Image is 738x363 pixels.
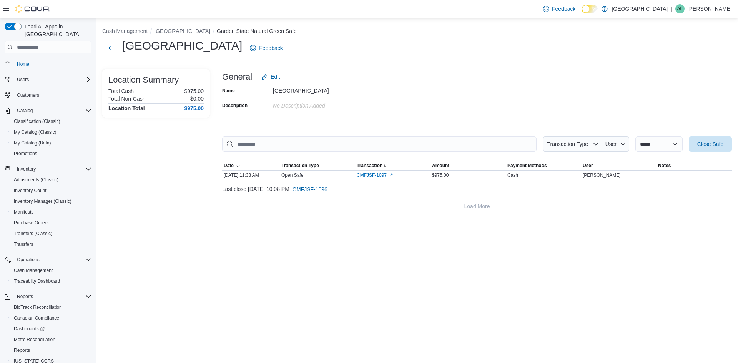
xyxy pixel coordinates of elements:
span: Operations [17,257,40,263]
span: AL [677,4,683,13]
button: Close Safe [689,136,732,152]
img: Cova [15,5,50,13]
button: Operations [14,255,43,264]
button: Operations [2,254,95,265]
span: Canadian Compliance [11,313,91,323]
div: Cash [507,172,518,178]
button: Customers [2,90,95,101]
input: Dark Mode [582,5,598,13]
button: Next [102,40,118,56]
button: [GEOGRAPHIC_DATA] [154,28,210,34]
button: Reports [14,292,36,301]
button: Catalog [2,105,95,116]
span: Transfers [11,240,91,249]
span: Customers [17,92,39,98]
span: Close Safe [697,140,723,148]
span: Cash Management [11,266,91,275]
a: Purchase Orders [11,218,52,227]
span: Payment Methods [507,162,547,169]
button: My Catalog (Classic) [8,127,95,138]
span: Users [17,76,29,83]
span: My Catalog (Beta) [14,140,51,146]
button: Canadian Compliance [8,313,95,323]
button: Inventory [2,164,95,174]
button: Transaction Type [543,136,602,152]
a: Feedback [540,1,578,17]
button: Inventory Manager (Classic) [8,196,95,207]
span: Reports [14,292,91,301]
button: My Catalog (Beta) [8,138,95,148]
span: Cash Management [14,267,53,273]
button: Transaction # [355,161,430,170]
button: Inventory [14,164,39,174]
a: Metrc Reconciliation [11,335,58,344]
span: Transaction # [357,162,386,169]
span: Inventory Count [11,186,91,195]
h3: Location Summary [108,75,179,85]
a: Dashboards [11,324,48,333]
button: Classification (Classic) [8,116,95,127]
span: Edit [271,73,280,81]
nav: An example of EuiBreadcrumbs [102,27,732,36]
span: User [605,141,617,147]
button: User [602,136,629,152]
button: Users [14,75,32,84]
span: Reports [11,346,91,355]
button: Amount [430,161,506,170]
button: Transfers [8,239,95,250]
span: Date [224,162,234,169]
span: Inventory Manager (Classic) [11,197,91,206]
span: Home [14,59,91,68]
span: Transfers (Classic) [11,229,91,238]
a: Transfers (Classic) [11,229,55,238]
button: Payment Methods [506,161,581,170]
h1: [GEOGRAPHIC_DATA] [122,38,242,53]
button: Promotions [8,148,95,159]
span: Home [17,61,29,67]
span: Classification (Classic) [11,117,91,126]
span: Adjustments (Classic) [14,177,58,183]
input: This is a search bar. As you type, the results lower in the page will automatically filter. [222,136,537,152]
a: Dashboards [8,323,95,334]
span: Traceabilty Dashboard [14,278,60,284]
a: CMFJSF-1097External link [357,172,393,178]
span: Reports [17,293,33,300]
p: [GEOGRAPHIC_DATA] [612,4,668,13]
button: Cash Management [102,28,148,34]
span: Promotions [14,151,37,157]
button: Home [2,58,95,69]
div: Last close [DATE] 10:08 PM [222,182,732,197]
label: Description [222,103,248,109]
button: Reports [8,345,95,356]
a: Adjustments (Classic) [11,175,61,184]
span: My Catalog (Classic) [14,129,57,135]
a: Home [14,60,32,69]
span: Transaction Type [281,162,319,169]
span: Dashboards [14,326,45,332]
a: Classification (Classic) [11,117,63,126]
span: Operations [14,255,91,264]
span: My Catalog (Beta) [11,138,91,148]
a: Traceabilty Dashboard [11,277,63,286]
span: $975.00 [432,172,449,178]
svg: External link [388,173,393,178]
h4: Location Total [108,105,145,111]
span: Purchase Orders [14,220,49,226]
h6: Total Cash [108,88,134,94]
button: Manifests [8,207,95,217]
span: Metrc Reconciliation [14,336,55,343]
button: Garden State Natural Green Safe [217,28,297,34]
span: Transfers (Classic) [14,230,52,237]
a: BioTrack Reconciliation [11,303,65,312]
button: Date [222,161,280,170]
a: Manifests [11,207,37,217]
span: Manifests [11,207,91,217]
span: Transaction Type [547,141,588,147]
span: CMFJSF-1096 [293,186,327,193]
button: CMFJSF-1096 [289,182,331,197]
span: Inventory Manager (Classic) [14,198,71,204]
div: [DATE] 11:38 AM [222,171,280,180]
button: BioTrack Reconciliation [8,302,95,313]
span: Amount [432,162,449,169]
